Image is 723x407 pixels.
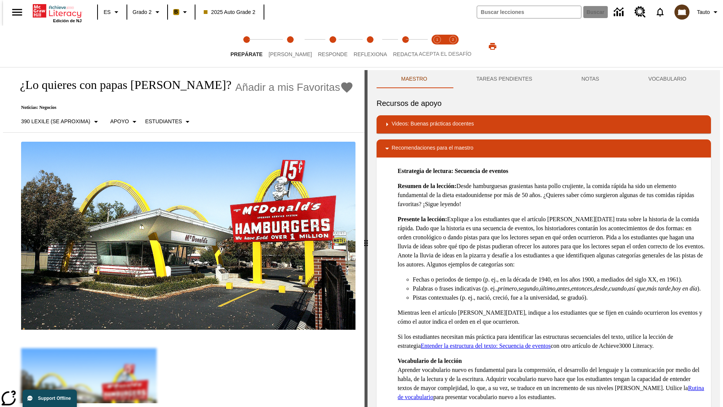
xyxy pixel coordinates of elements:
[398,358,462,364] strong: Vocabulario de la lección
[413,275,705,284] li: Fechas o periodos de tiempo (p. ej., en la década de 1940, en los años 1900, a mediados del siglo...
[421,343,551,349] a: Entender la estructura del texto: Secuencia de eventos
[452,38,454,41] text: 2
[21,118,90,125] p: 390 Lexile (Se aproxima)
[413,293,705,302] li: Pistas contextuales (p. ej., nació, creció, fue a la universidad, se graduó).
[609,2,630,23] a: Centro de información
[133,8,152,16] span: Grado 2
[174,7,178,17] span: B
[647,285,671,292] em: más tarde
[557,285,570,292] em: antes
[442,26,464,67] button: Acepta el desafío contesta step 2 of 2
[170,5,192,19] button: Boost El color de la clase es anaranjado claro. Cambiar el color de la clase.
[377,70,452,88] button: Maestro
[628,285,645,292] em: así que
[110,118,129,125] p: Apoyo
[413,284,705,293] li: Palabras o frases indicativas (p. ej., , , , , , , , , , ).
[670,2,694,22] button: Escoja un nuevo avatar
[377,115,711,133] div: Videos: Buenas prácticas docentes
[262,26,318,67] button: Lee step 2 of 5
[23,390,77,407] button: Support Offline
[519,285,538,292] em: segundo
[107,115,142,129] button: Tipo de apoyo, Apoyo
[387,26,424,67] button: Redacta step 5 of 5
[426,26,448,67] button: Acepta el desafío lee step 1 of 2
[697,8,710,16] span: Tauto
[398,182,705,209] p: Desde hamburguesas grasientas hasta pollo crujiente, la comida rápida ha sido un elemento fundame...
[398,216,447,222] strong: Presente la lección:
[398,332,705,350] p: Si los estudiantes necesitan más práctica para identificar las estructuras secuenciales del texto...
[674,5,689,20] img: avatar image
[650,2,670,22] a: Notificaciones
[230,51,262,57] span: Prepárate
[53,18,82,23] span: Edición de NJ
[365,70,368,407] div: Pulsa la tecla de intro o la barra espaciadora y luego presiona las flechas de derecha e izquierd...
[398,357,705,402] p: Aprender vocabulario nuevo es fundamental para la comprensión, el desarrollo del lenguaje y la co...
[393,51,418,57] span: Redacta
[33,3,82,23] div: Portada
[100,5,124,19] button: Lenguaje: ES, Selecciona un idioma
[38,396,71,401] span: Support Offline
[398,183,456,189] strong: Resumen de la lección:
[6,1,28,23] button: Abrir el menú lateral
[624,70,711,88] button: VOCABULARIO
[452,70,557,88] button: TAREAS PENDIENTES
[477,6,581,18] input: Buscar campo
[392,144,473,153] p: Recomendaciones para el maestro
[104,8,111,16] span: ES
[398,215,705,269] p: Explique a los estudiantes que el artículo [PERSON_NAME][DATE] trata sobre la historia de la comi...
[398,308,705,326] p: Mientras leen el artículo [PERSON_NAME][DATE], indique a los estudiantes que se fijen en cuándo o...
[204,8,256,16] span: 2025 Auto Grade 2
[268,51,312,57] span: [PERSON_NAME]
[540,285,555,292] em: último
[21,142,355,330] img: Uno de los primeros locales de McDonald's, con el icónico letrero rojo y los arcos amarillos.
[609,285,627,292] em: cuando
[571,285,592,292] em: entonces
[368,70,720,407] div: activity
[12,105,354,110] p: Noticias: Negocios
[377,139,711,158] div: Recomendaciones para el maestro
[377,70,711,88] div: Instructional Panel Tabs
[312,26,354,67] button: Responde step 3 of 5
[142,115,195,129] button: Seleccionar estudiante
[594,285,607,292] em: desde
[318,51,348,57] span: Responde
[377,97,711,109] h6: Recursos de apoyo
[419,51,471,57] span: ACEPTA EL DESAFÍO
[694,5,723,19] button: Perfil/Configuración
[498,285,517,292] em: primero
[672,285,697,292] em: hoy en día
[354,51,387,57] span: Reflexiona
[18,115,104,129] button: Seleccione Lexile, 390 Lexile (Se aproxima)
[436,38,438,41] text: 1
[480,40,505,53] button: Imprimir
[130,5,165,19] button: Grado: Grado 2, Elige un grado
[224,26,268,67] button: Prepárate step 1 of 5
[3,70,365,403] div: reading
[145,118,182,125] p: Estudiantes
[235,81,340,93] span: Añadir a mis Favoritas
[392,120,474,129] p: Videos: Buenas prácticas docentes
[235,81,354,94] button: Añadir a mis Favoritas - ¿Lo quieres con papas fritas?
[12,78,232,92] h1: ¿Lo quieres con papas [PERSON_NAME]?
[398,168,508,174] strong: Estrategia de lectura: Secuencia de eventos
[630,2,650,22] a: Centro de recursos, Se abrirá en una pestaña nueva.
[348,26,393,67] button: Reflexiona step 4 of 5
[557,70,624,88] button: NOTAS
